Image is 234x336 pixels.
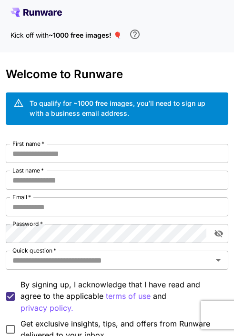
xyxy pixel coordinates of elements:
label: Quick question [12,246,56,255]
button: toggle password visibility [210,225,227,242]
label: First name [12,140,44,148]
label: Email [12,193,31,201]
h3: Welcome to Runware [6,68,228,81]
button: Open [212,254,225,267]
p: By signing up, I acknowledge that I have read and agree to the applicable and [20,279,220,314]
label: Password [12,220,43,228]
div: To qualify for ~1000 free images, you’ll need to sign up with a business email address. [30,98,220,118]
p: privacy policy. [20,302,73,314]
p: terms of use [106,290,151,302]
span: ~1000 free images! 🎈 [49,31,122,39]
button: By signing up, I acknowledge that I have read and agree to the applicable and privacy policy. [106,290,151,302]
span: Kick off with [10,31,49,39]
button: By signing up, I acknowledge that I have read and agree to the applicable terms of use and [20,302,73,314]
label: Last name [12,166,44,174]
button: In order to qualify for free credit, you need to sign up with a business email address and click ... [125,25,144,44]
